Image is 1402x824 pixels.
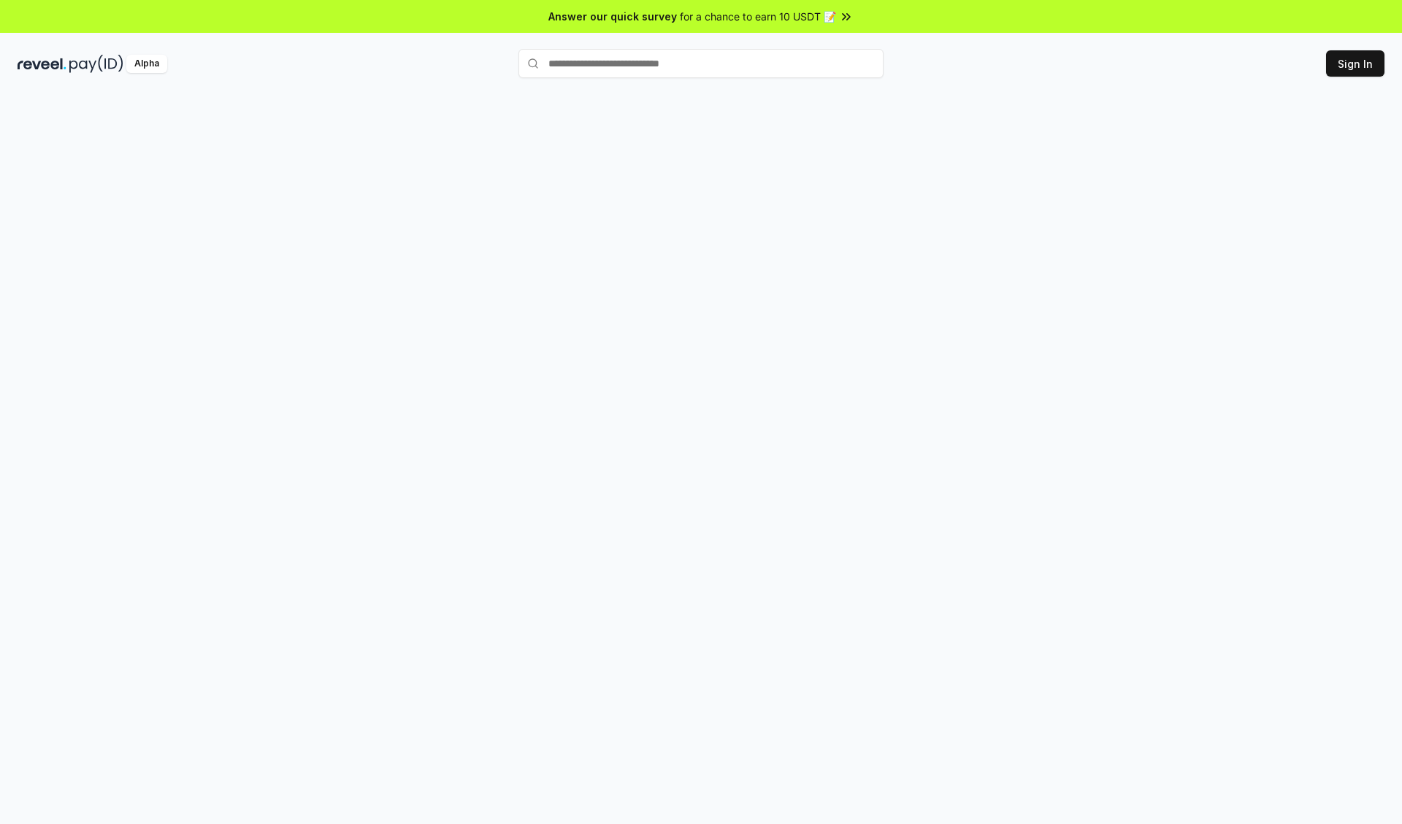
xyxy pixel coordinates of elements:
span: Answer our quick survey [548,9,677,24]
img: reveel_dark [18,55,66,73]
div: Alpha [126,55,167,73]
button: Sign In [1326,50,1384,77]
img: pay_id [69,55,123,73]
span: for a chance to earn 10 USDT 📝 [680,9,836,24]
